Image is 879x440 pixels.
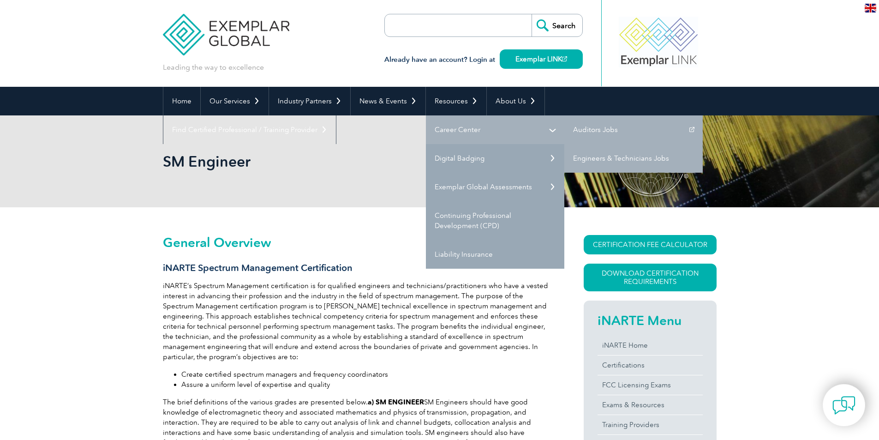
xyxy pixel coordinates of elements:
[426,87,486,115] a: Resources
[532,14,582,36] input: Search
[564,144,703,173] a: Engineers & Technicians Jobs
[163,262,550,274] h3: iNARTE Spectrum Management Certification
[426,115,564,144] a: Career Center
[384,54,583,66] h3: Already have an account? Login at
[598,313,703,328] h2: iNARTE Menu
[598,415,703,434] a: Training Providers
[832,394,855,417] img: contact-chat.png
[584,264,717,291] a: Download Certification Requirements
[500,49,583,69] a: Exemplar LINK
[163,62,264,72] p: Leading the way to excellence
[426,201,564,240] a: Continuing Professional Development (CPD)
[201,87,269,115] a: Our Services
[351,87,425,115] a: News & Events
[598,395,703,415] a: Exams & Resources
[426,240,564,269] a: Liability Insurance
[163,152,517,170] h1: SM Engineer
[584,235,717,254] a: CERTIFICATION FEE CALCULATOR
[487,87,544,115] a: About Us
[598,356,703,375] a: Certifications
[269,87,350,115] a: Industry Partners
[426,173,564,201] a: Exemplar Global Assessments
[865,4,876,12] img: en
[163,281,550,362] p: iNARTE’s Spectrum Management certification is for qualified engineers and technicians/practitione...
[562,56,567,61] img: open_square.png
[163,87,200,115] a: Home
[426,144,564,173] a: Digital Badging
[368,398,424,406] strong: a) SM ENGINEER
[564,115,703,144] a: Auditors Jobs
[598,336,703,355] a: iNARTE Home
[181,369,550,380] li: Create certified spectrum managers and frequency coordinators
[163,115,336,144] a: Find Certified Professional / Training Provider
[163,235,550,250] h2: General Overview
[598,375,703,395] a: FCC Licensing Exams
[181,380,550,390] li: Assure a uniform level of expertise and quality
